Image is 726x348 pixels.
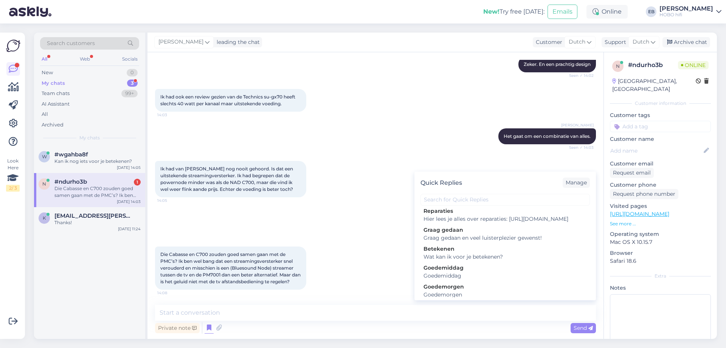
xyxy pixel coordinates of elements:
div: Graag gedaan en veel luisterplezier gewenst! [423,234,587,242]
div: Goedemorgen [423,291,587,299]
span: 14:08 [157,290,186,296]
div: [GEOGRAPHIC_DATA], [GEOGRAPHIC_DATA] [612,77,696,93]
div: HOBO hifi [659,12,713,18]
span: Send [574,325,593,331]
span: 14:03 [157,112,186,118]
div: Web [78,54,92,64]
a: [PERSON_NAME]HOBO hifi [659,6,721,18]
div: Thanks! [54,219,141,226]
span: Zeker. En een prachtig design [524,61,591,67]
span: Online [678,61,709,69]
div: 2 / 3 [6,185,20,192]
span: Seen ✓ 14:03 [565,145,594,150]
div: Try free [DATE]: [483,7,544,16]
p: Operating system [610,230,711,238]
div: Look Here [6,158,20,192]
input: Search for Quick Replies [420,194,590,206]
span: n [42,181,46,187]
span: My chats [79,134,100,141]
div: Goedemorgen [423,283,587,291]
div: EB [646,6,656,17]
div: Archived [42,121,64,129]
div: All [40,54,49,64]
b: New! [483,8,500,15]
span: #ndurho3b [54,178,87,185]
p: Customer phone [610,181,711,189]
div: Betekenen [423,245,587,253]
div: Socials [121,54,139,64]
a: [URL][DOMAIN_NAME] [610,211,669,217]
div: Reparaties [423,207,587,215]
div: Team chats [42,90,70,97]
span: Ik had van [PERSON_NAME] nog nooit gehoord. Is dat een uitstekende streamingversterker. Ik had be... [160,166,294,192]
input: Add a tag [610,121,711,132]
div: Support [602,38,626,46]
p: Customer email [610,160,711,168]
div: Graag gedaan [423,226,587,234]
div: 1 [134,179,141,186]
button: Emails [548,5,577,19]
div: [DATE] 14:05 [117,165,141,170]
div: 3 [127,80,138,87]
p: See more ... [610,220,711,227]
span: Dutch [633,38,649,46]
span: Die Cabasse en C700 zouden goed samen gaan met de PMC’s? Ik ben wel bang dat een streamingsverste... [160,251,302,284]
span: Het gaat om een combinatie van alles. [504,133,591,139]
span: k [43,215,46,221]
div: # ndurho3b [628,61,678,70]
div: [PERSON_NAME] [659,6,713,12]
div: Archive chat [662,37,710,47]
div: Extra [610,273,711,279]
span: Seen ✓ 14:02 [565,73,594,78]
p: Notes [610,284,711,292]
div: Customer [533,38,562,46]
p: Browser [610,249,711,257]
img: Askly Logo [6,39,20,53]
div: 0 [127,69,138,76]
div: Die Cabasse en C700 zouden goed samen gaan met de PMC’s? Ik ben wel bang dat een streamingsverste... [54,185,141,199]
p: Safari 18.6 [610,257,711,265]
div: Online [586,5,628,19]
p: Customer tags [610,111,711,119]
span: Dutch [569,38,585,46]
div: Hier lees je alles over reparaties: [URL][DOMAIN_NAME] [423,215,587,223]
p: Customer name [610,135,711,143]
div: Quick Replies [420,178,462,187]
span: Ik had ook een review gezien van de Technics su-gx70 heeft slechts 40 watt per kanaal maar uitste... [160,94,296,106]
div: My chats [42,80,65,87]
input: Add name [610,147,702,155]
div: Wat kan ik voor je betekenen? [423,253,587,261]
p: Visited pages [610,202,711,210]
div: AI Assistant [42,100,70,108]
span: n [616,63,620,69]
div: Manage [563,178,590,188]
div: Customer information [610,100,711,107]
span: [PERSON_NAME] [158,38,203,46]
span: Search customers [47,39,95,47]
div: Private note [155,323,200,333]
div: [DATE] 11:24 [118,226,141,232]
div: Goedemiddag [423,264,587,272]
span: kacper.gorski@hotmail.co.uk [54,212,133,219]
span: 14:05 [157,198,186,203]
div: 99+ [121,90,138,97]
div: Request phone number [610,189,678,199]
div: All [42,111,48,118]
div: New [42,69,53,76]
span: w [42,154,47,159]
div: leading the chat [214,38,260,46]
div: Request email [610,168,654,178]
div: [DATE] 14:03 [117,199,141,204]
div: Kan ik nog iets voor je betekenen? [54,158,141,165]
span: [PERSON_NAME] [561,122,594,128]
span: #wgahba8f [54,151,88,158]
div: Goedemiddag [423,272,587,280]
p: Mac OS X 10.15.7 [610,238,711,246]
